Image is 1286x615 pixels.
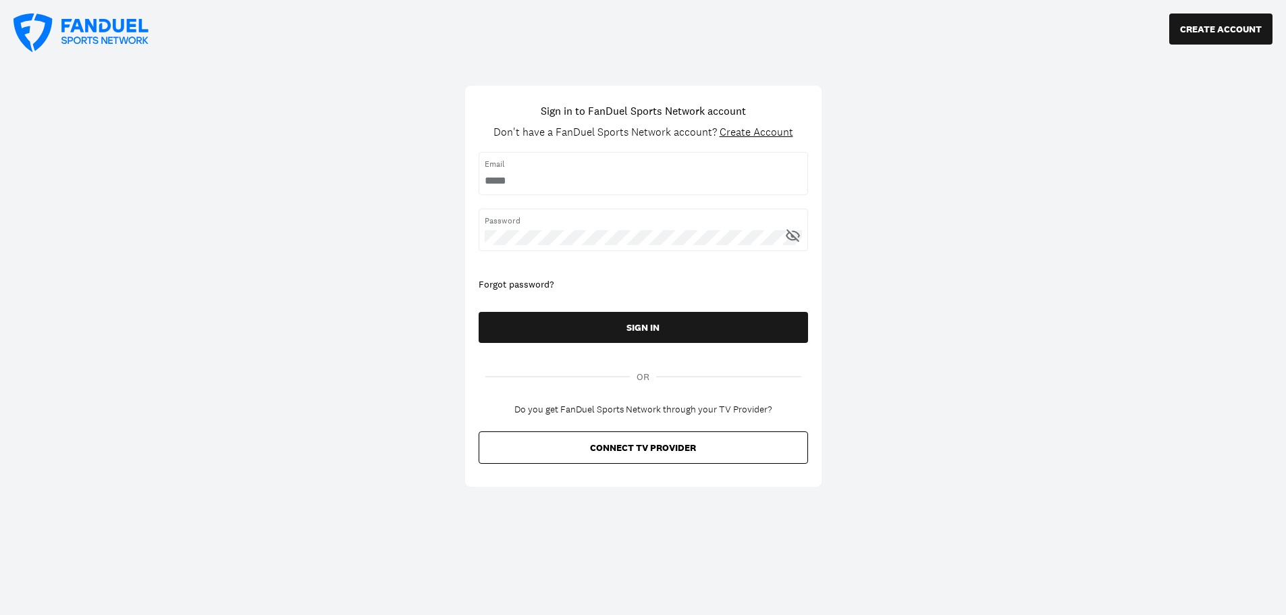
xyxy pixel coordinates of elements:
[720,125,793,139] span: Create Account
[485,215,802,227] span: Password
[541,103,746,119] h1: Sign in to FanDuel Sports Network account
[493,126,793,138] div: Don't have a FanDuel Sports Network account?
[479,278,808,292] div: Forgot password?
[514,404,772,416] div: Do you get FanDuel Sports Network through your TV Provider?
[479,312,808,343] button: SIGN IN
[479,431,808,464] button: CONNECT TV PROVIDER
[637,370,649,384] span: OR
[1169,14,1272,45] button: CREATE ACCOUNT
[485,158,802,170] span: Email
